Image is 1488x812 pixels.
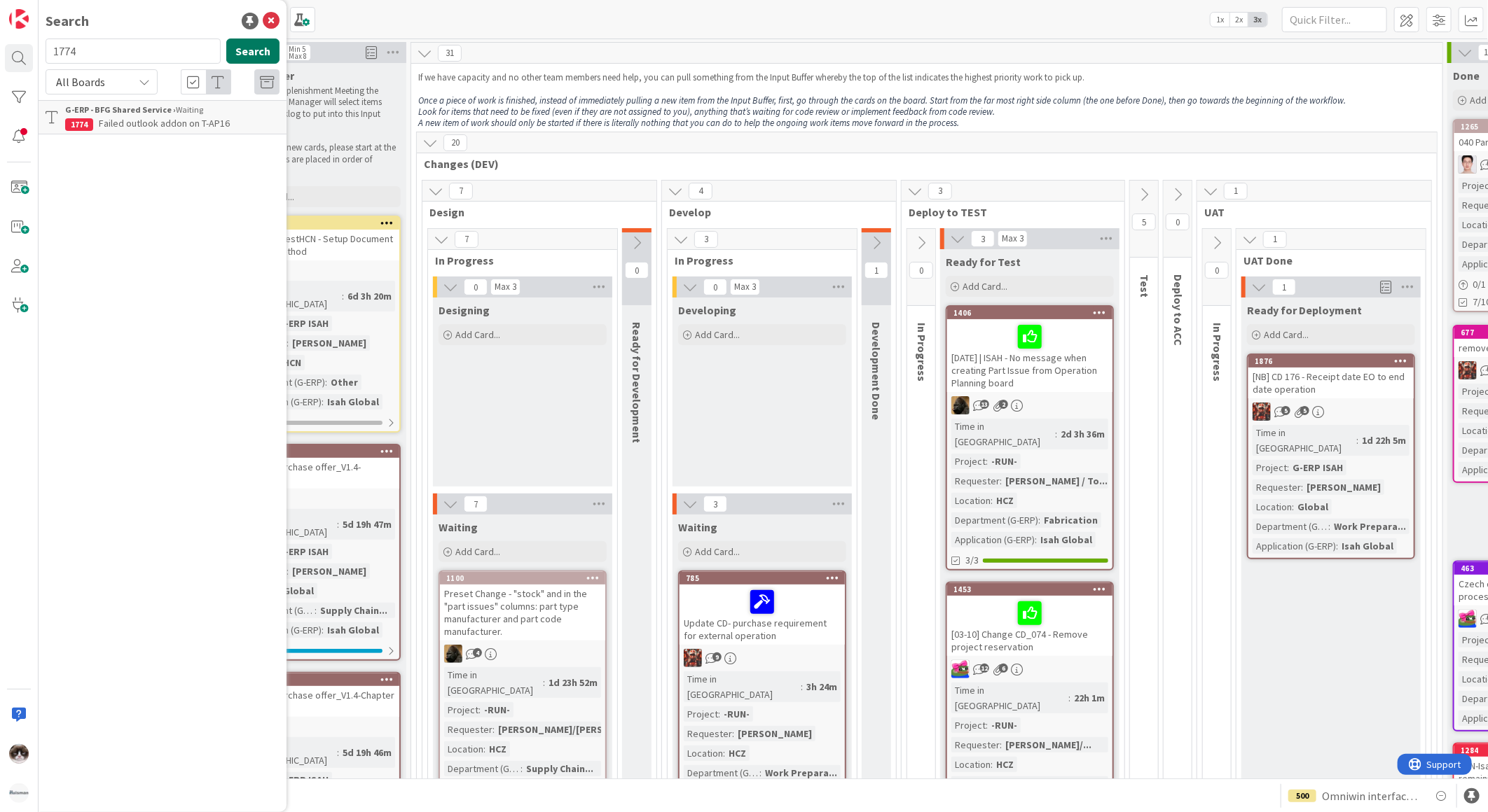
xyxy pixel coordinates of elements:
[9,783,29,803] img: avatar
[1132,213,1156,230] span: 5
[669,205,879,219] span: Develop
[951,473,1000,489] div: Requester
[65,104,176,115] b: G-ERP - BFG Shared Service ›
[762,765,841,780] div: Work Prepara...
[435,253,600,267] span: In Progress
[680,572,845,645] div: 785Update CD- purchase requirement for external operation
[909,262,933,279] span: 0
[999,664,1008,673] span: 6
[65,118,93,131] div: 1774
[991,493,993,508] span: :
[46,10,89,31] div: Search
[481,702,514,717] div: -RUN-
[1247,303,1362,317] span: Ready for Deployment
[275,544,332,559] div: G-ERP ISAH
[1166,213,1190,230] span: 0
[951,396,970,414] img: ND
[315,603,317,618] span: :
[444,667,543,698] div: Time in [GEOGRAPHIC_DATA]
[495,722,662,737] div: [PERSON_NAME]/[PERSON_NAME]...
[418,72,1435,83] p: If we have capacity and no other team members need help, you can pull something from the Input Bu...
[1002,235,1024,242] div: Max 3
[275,316,332,331] div: G-ERP ISAH
[947,307,1112,392] div: 1406[DATE] | ISAH - No message when creating Part Issue from Operation Planning board
[234,445,399,489] div: 1770CD_012_Purchase offer_V1.4- Chapter 5
[235,142,398,176] p: When pulling new cards, please start at the top. The cards are placed in order of priority.
[725,745,750,761] div: HCZ
[1057,426,1108,442] div: 2d 3h 36m
[1244,253,1408,267] span: UAT Done
[289,335,370,351] div: [PERSON_NAME]
[424,157,1419,171] span: Changes (DEV)
[1292,499,1294,514] span: :
[287,335,289,351] span: :
[1289,460,1346,475] div: G-ERP ISAH
[1459,155,1477,174] img: ll
[322,394,324,409] span: :
[1330,519,1410,534] div: Work Prepara...
[1253,519,1328,534] div: Department (G-ERP)
[947,396,1112,414] div: ND
[235,85,398,131] p: During the Replenishment Meeting the team & Team Manager will select items from the backlog to pu...
[993,757,1017,772] div: HCZ
[238,737,337,768] div: Time in [GEOGRAPHIC_DATA]
[65,104,280,116] div: Waiting
[440,645,605,663] div: ND
[988,717,1021,733] div: -RUN-
[240,218,399,228] div: 1672
[29,2,64,19] span: Support
[1294,499,1332,514] div: Global
[680,572,845,584] div: 785
[325,374,327,390] span: :
[1028,776,1030,792] span: :
[993,493,1017,508] div: HCZ
[455,545,500,558] span: Add Card...
[289,52,307,59] div: Max 8
[703,496,727,512] span: 3
[1253,499,1292,514] div: Location
[909,205,1107,219] span: Deploy to TEST
[1070,690,1108,706] div: 22h 1m
[1358,433,1410,448] div: 1d 22h 5m
[543,675,545,690] span: :
[483,741,485,757] span: :
[1287,460,1289,475] span: :
[1301,479,1303,495] span: :
[1288,790,1316,802] div: 500
[684,671,801,702] div: Time in [GEOGRAPHIC_DATA]
[444,761,521,776] div: Department (G-ERP)
[732,726,734,741] span: :
[684,706,718,722] div: Project
[337,745,339,760] span: :
[1253,425,1356,456] div: Time in [GEOGRAPHIC_DATA]
[317,603,391,618] div: Supply Chain...
[1211,13,1229,27] span: 1x
[1138,274,1152,297] span: Test
[1000,737,1002,752] span: :
[56,75,105,89] span: All Boards
[703,279,727,295] span: 0
[680,649,845,667] div: JK
[999,400,1008,409] span: 2
[327,374,361,390] div: Other
[339,517,395,532] div: 5d 19h 47m
[1205,262,1229,279] span: 0
[429,205,639,219] span: Design
[1040,512,1101,528] div: Fabrication
[1253,460,1287,475] div: Project
[240,675,399,685] div: 1771
[1255,356,1414,366] div: 1876
[337,517,339,532] span: :
[625,262,649,279] span: 0
[695,328,740,341] span: Add Card...
[675,253,839,267] span: In Progress
[289,563,370,579] div: [PERSON_NAME]
[418,117,959,129] em: A new item of work should only be started if there is literally nothing that you can do to help t...
[444,702,478,717] div: Project
[1248,355,1414,398] div: 1876[NB] CD 176 - Receipt date EO to end date operation
[971,230,995,247] span: 3
[734,283,756,290] div: Max 3
[234,458,399,489] div: CD_012_Purchase offer_V1.4- Chapter 5
[280,355,305,370] div: HCN
[418,94,1346,106] em: Once a piece of work is finished, instead of immediately pulling a new item from the Input Buffer...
